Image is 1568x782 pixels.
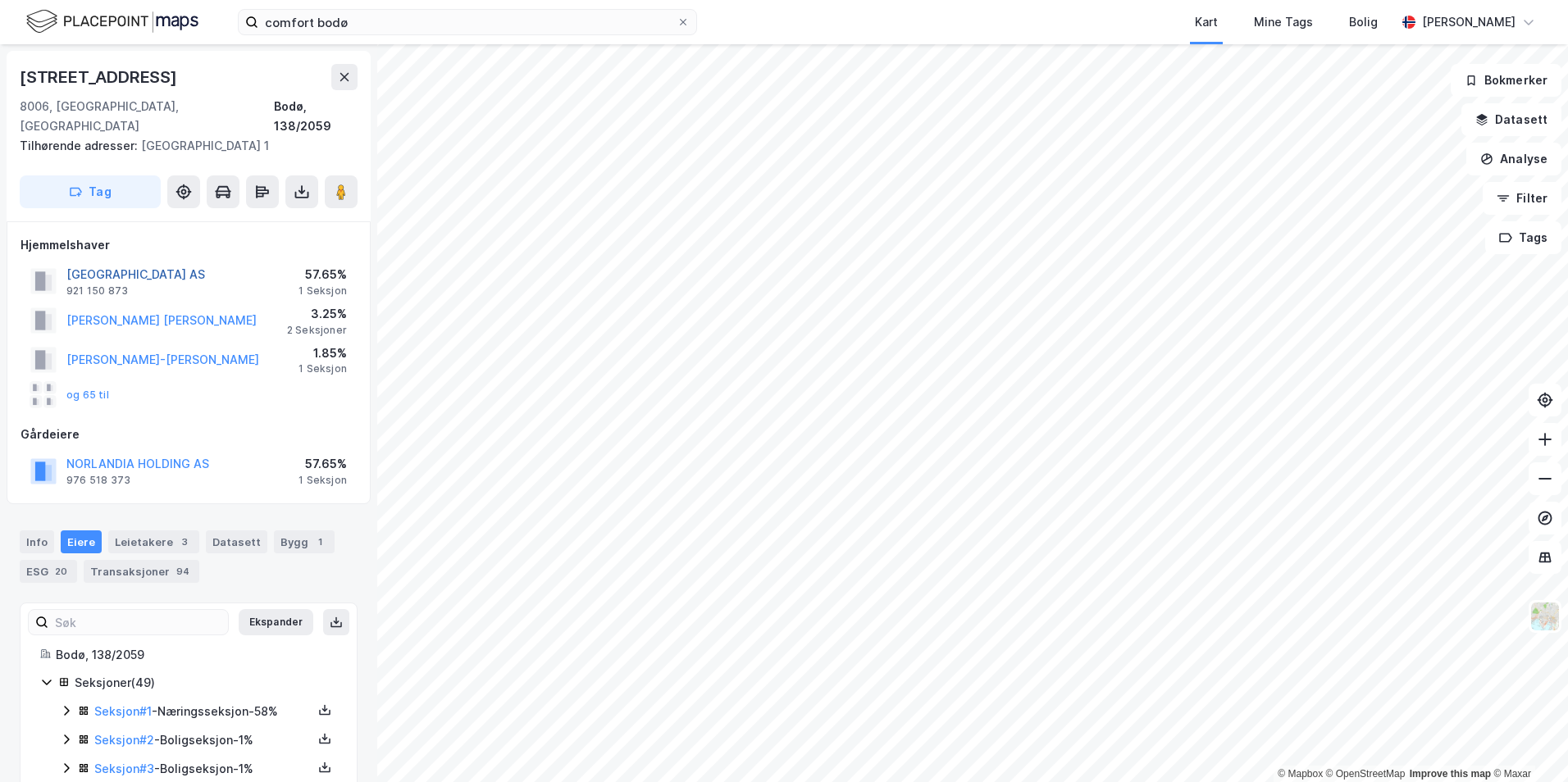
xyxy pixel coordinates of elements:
[84,560,199,583] div: Transaksjoner
[26,7,198,36] img: logo.f888ab2527a4732fd821a326f86c7f29.svg
[299,474,347,487] div: 1 Seksjon
[312,534,328,550] div: 1
[20,97,274,136] div: 8006, [GEOGRAPHIC_DATA], [GEOGRAPHIC_DATA]
[1483,182,1561,215] button: Filter
[299,265,347,284] div: 57.65%
[94,759,312,779] div: - Boligseksjon - 1%
[20,175,161,208] button: Tag
[176,534,193,550] div: 3
[21,425,357,444] div: Gårdeiere
[66,474,130,487] div: 976 518 373
[20,560,77,583] div: ESG
[299,284,347,298] div: 1 Seksjon
[1466,143,1561,175] button: Analyse
[1254,12,1313,32] div: Mine Tags
[173,563,193,580] div: 94
[94,733,154,747] a: Seksjon#2
[206,530,267,553] div: Datasett
[1451,64,1561,97] button: Bokmerker
[94,730,312,750] div: - Boligseksjon - 1%
[274,530,335,553] div: Bygg
[52,563,71,580] div: 20
[1529,601,1561,632] img: Z
[66,284,128,298] div: 921 150 873
[48,610,228,634] input: Søk
[20,139,141,152] span: Tilhørende adresser:
[1278,768,1323,780] a: Mapbox
[94,704,152,718] a: Seksjon#1
[287,324,347,337] div: 2 Seksjoner
[20,530,54,553] div: Info
[20,64,180,90] div: [STREET_ADDRESS]
[75,673,337,693] div: Seksjoner ( 49 )
[299,362,347,375] div: 1 Seksjon
[1195,12,1218,32] div: Kart
[239,609,313,635] button: Ekspander
[1349,12,1378,32] div: Bolig
[1422,12,1516,32] div: [PERSON_NAME]
[94,702,312,721] div: - Næringsseksjon - 58%
[299,343,347,363] div: 1.85%
[287,304,347,324] div: 3.25%
[258,10,677,34] input: Søk på adresse, matrikkel, gårdeiere, leietakere eller personer
[61,530,102,553] div: Eiere
[21,235,357,255] div: Hjemmelshaver
[94,762,154,775] a: Seksjon#3
[20,136,344,156] div: [GEOGRAPHIC_DATA] 1
[108,530,199,553] div: Leietakere
[1410,768,1491,780] a: Improve this map
[1461,103,1561,136] button: Datasett
[274,97,358,136] div: Bodø, 138/2059
[1486,703,1568,782] iframe: Chat Widget
[56,645,337,665] div: Bodø, 138/2059
[299,454,347,474] div: 57.65%
[1485,221,1561,254] button: Tags
[1326,768,1406,780] a: OpenStreetMap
